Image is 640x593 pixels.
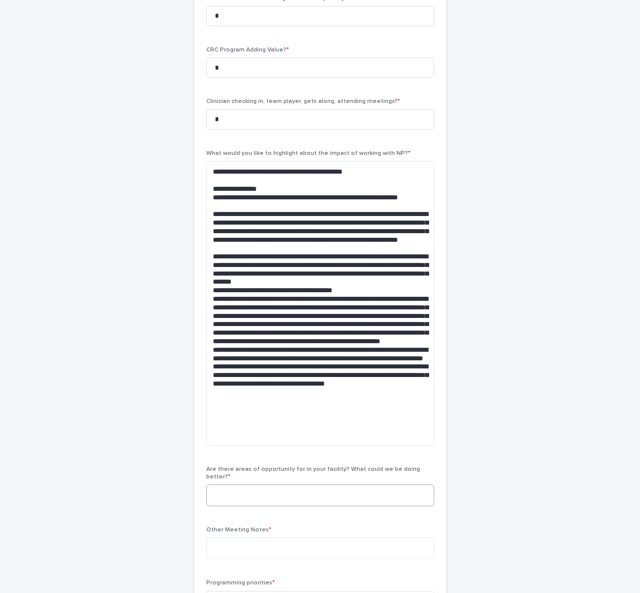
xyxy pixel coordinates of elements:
[206,580,275,586] span: Programming priorities
[206,47,289,53] span: CRC Program Adding Value?
[206,527,271,533] span: Other Meeting Notes
[206,98,400,104] span: Clinician checking in, team player, gets along, attending meetings?
[206,466,420,479] span: Are there areas of opportunity for in your facility? What could we be doing better?
[206,150,411,156] span: What would you like to highlight about the impact of working with NP?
